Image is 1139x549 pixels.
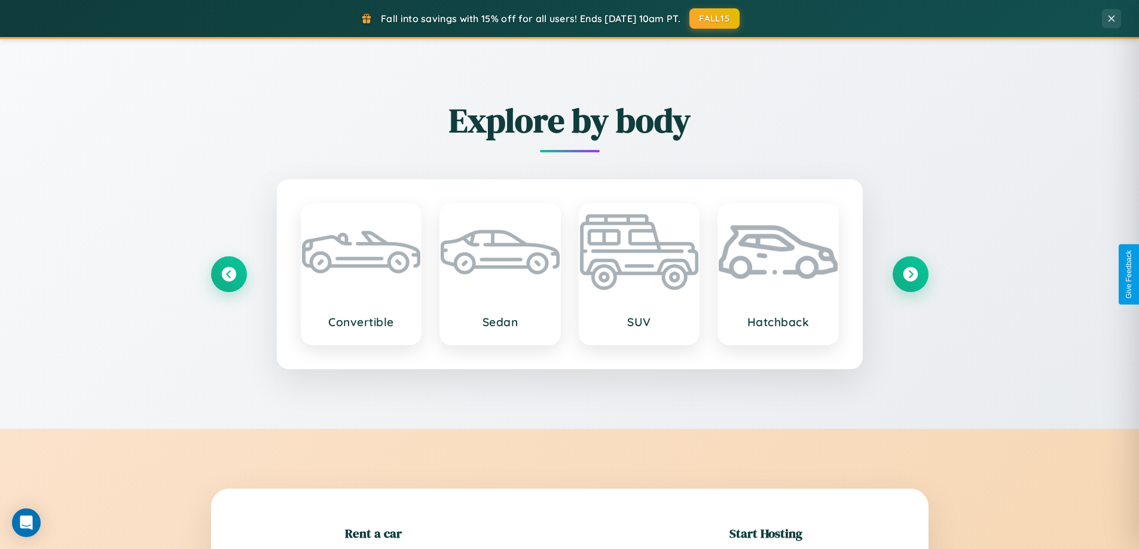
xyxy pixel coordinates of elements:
[689,8,740,29] button: FALL15
[345,525,402,542] h2: Rent a car
[211,97,929,143] h2: Explore by body
[12,508,41,537] div: Open Intercom Messenger
[729,525,802,542] h2: Start Hosting
[314,315,409,329] h3: Convertible
[453,315,548,329] h3: Sedan
[381,13,680,24] span: Fall into savings with 15% off for all users! Ends [DATE] 10am PT.
[592,315,687,329] h3: SUV
[731,315,826,329] h3: Hatchback
[1125,250,1133,299] div: Give Feedback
